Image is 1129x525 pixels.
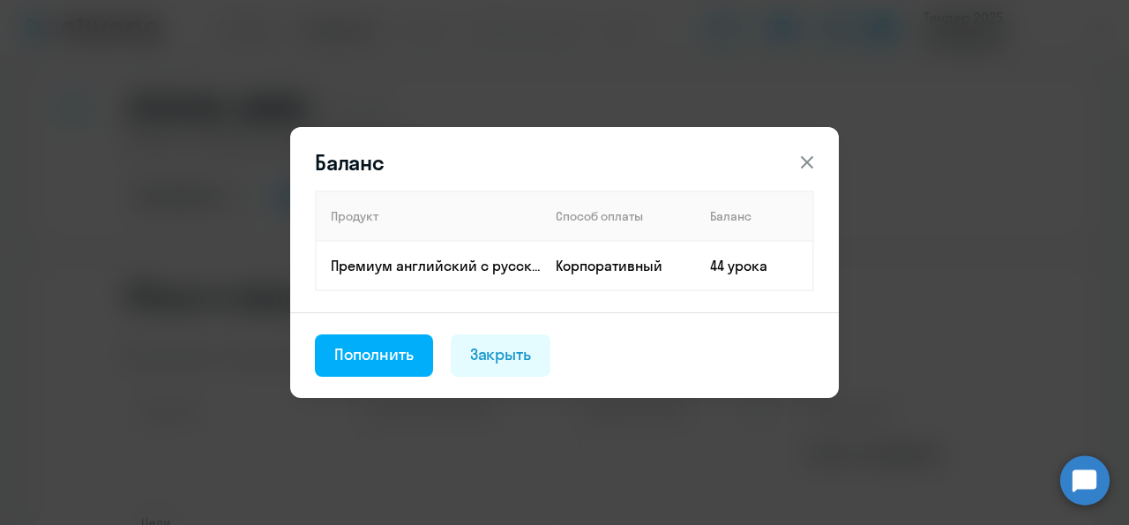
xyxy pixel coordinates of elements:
[470,343,532,366] div: Закрыть
[334,343,414,366] div: Пополнить
[542,191,696,241] th: Способ оплаты
[290,148,839,176] header: Баланс
[316,191,542,241] th: Продукт
[315,334,433,377] button: Пополнить
[696,241,813,290] td: 44 урока
[331,256,541,275] p: Премиум английский с русскоговорящим преподавателем
[451,334,551,377] button: Закрыть
[696,191,813,241] th: Баланс
[542,241,696,290] td: Корпоративный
